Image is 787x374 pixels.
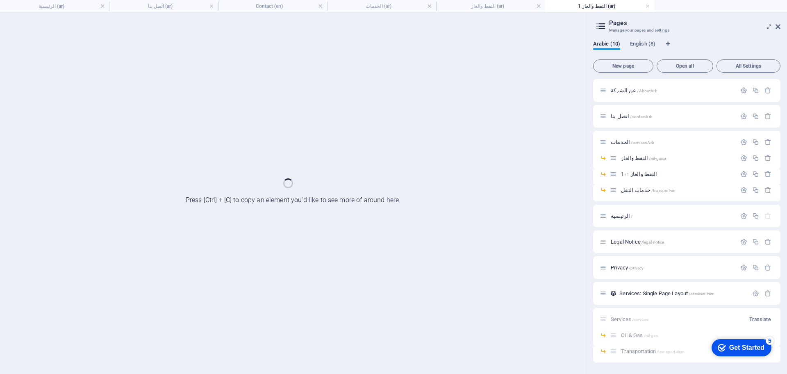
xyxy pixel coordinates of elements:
[611,139,654,145] span: الخدمات
[752,212,759,219] div: Duplicate
[609,19,780,27] h2: Pages
[109,2,218,11] h4: اتصل بنا (ar)
[740,212,747,219] div: Settings
[740,155,747,162] div: Settings
[608,114,736,119] div: اتصل بنا/contactArb
[630,114,653,119] span: /contactArb
[593,41,780,56] div: Language Tabs
[593,39,620,50] span: Arabic (10)
[22,9,57,16] div: Get Started
[610,290,617,297] div: This layout is used as a template for all items (e.g. a blog post) of this collection. The conten...
[752,264,759,271] div: Duplicate
[657,59,713,73] button: Open all
[752,187,759,194] div: Duplicate
[436,2,545,11] h4: النفط والغاز (ar)
[631,214,632,219] span: /
[611,113,653,119] span: اتصل بنا
[621,155,666,161] span: النفط والغاز
[764,290,771,297] div: Remove
[218,2,327,11] h4: Contact (en)
[641,240,664,244] span: /legal-notice
[764,155,771,162] div: Remove
[619,171,736,177] div: النفط والغاز 1/1
[597,64,650,68] span: New page
[752,155,759,162] div: Duplicate
[611,239,664,245] span: Click to open page
[764,171,771,178] div: Remove
[749,316,771,323] span: Translate
[327,2,436,11] h4: الخدمات (ar)
[740,87,747,94] div: Settings
[764,264,771,271] div: Remove
[59,2,67,10] div: 5
[637,89,657,93] span: /AboutArb
[545,2,654,11] h4: النفط والغاز 1 (ar)
[631,140,654,145] span: /servicesArb
[716,59,780,73] button: All Settings
[619,187,736,193] div: خدمات النقل/transport-ar
[740,187,747,194] div: Settings
[611,87,657,93] span: Click to open page
[764,113,771,120] div: Remove
[608,265,736,270] div: Privacy/privacy
[630,39,655,50] span: English (8)
[752,290,759,297] div: Settings
[608,139,736,145] div: الخدمات/servicesArb
[720,64,777,68] span: All Settings
[689,292,714,296] span: /services-item
[752,113,759,120] div: Duplicate
[752,238,759,245] div: Duplicate
[746,313,774,326] button: Translate
[629,266,644,270] span: /privacy
[621,171,657,177] span: النفط والغاز 1
[611,265,644,271] span: Click to open page
[752,87,759,94] div: Duplicate
[649,156,666,161] span: /oil-gasar
[764,139,771,146] div: Remove
[608,88,736,93] div: عن الشركة/AboutArb
[609,27,764,34] h3: Manage your pages and settings
[740,264,747,271] div: Settings
[611,213,632,219] span: Click to open page
[740,113,747,120] div: Settings
[619,155,736,161] div: النفط والغاز/oil-gasar
[621,187,674,193] span: Click to open page
[740,171,747,178] div: Settings
[619,290,714,296] span: Click to open page
[5,4,64,21] div: Get Started 5 items remaining, 0% complete
[740,139,747,146] div: Settings
[608,239,736,244] div: Legal Notice/legal-notice
[651,188,675,193] span: /transport-ar
[740,238,747,245] div: Settings
[617,291,748,296] div: Services: Single Page Layout/services-item
[608,213,736,219] div: الرئيسية/
[764,212,771,219] div: The startpage cannot be deleted
[660,64,710,68] span: Open all
[752,139,759,146] div: Duplicate
[625,172,629,177] span: /1
[764,87,771,94] div: Remove
[593,59,653,73] button: New page
[764,238,771,245] div: Remove
[752,171,759,178] div: Duplicate
[764,187,771,194] div: Remove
